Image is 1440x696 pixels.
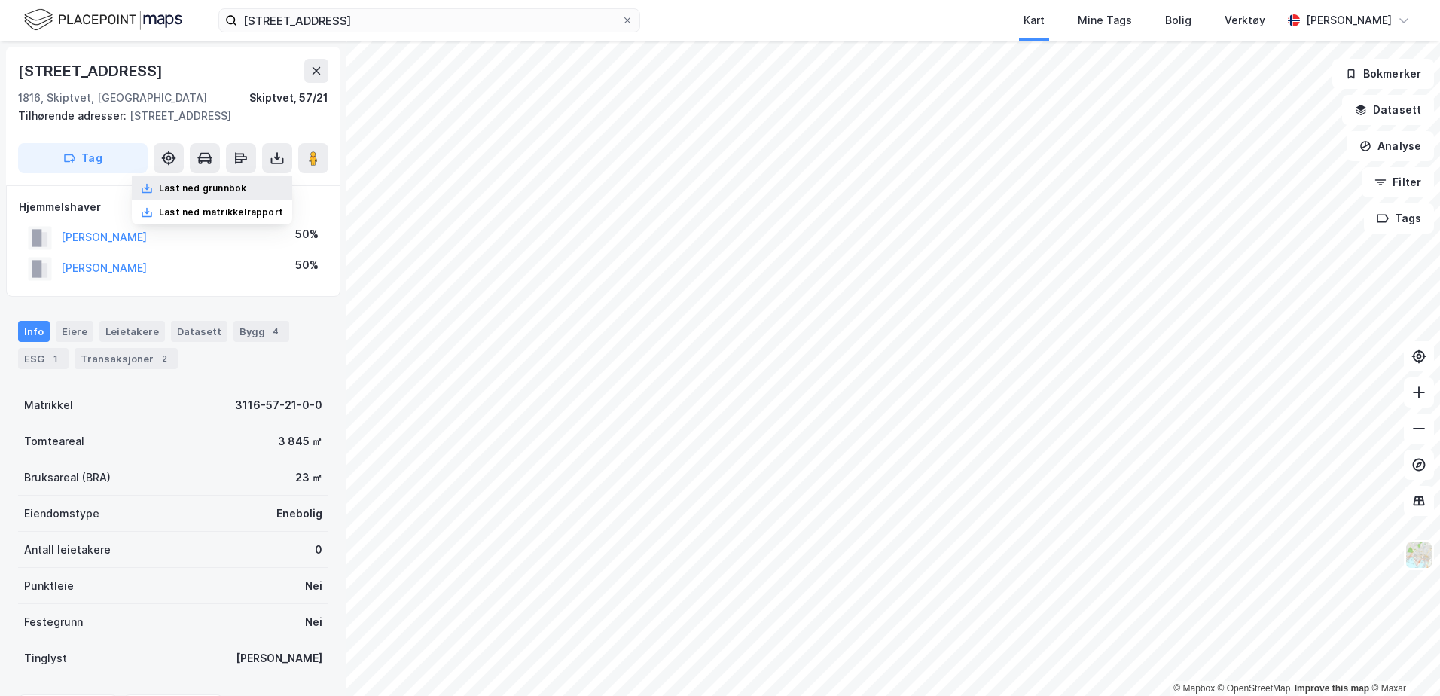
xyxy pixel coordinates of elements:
div: Last ned grunnbok [159,182,246,194]
button: Datasett [1342,95,1434,125]
div: 0 [315,541,322,559]
div: 2 [157,351,172,366]
div: [STREET_ADDRESS] [18,59,166,83]
div: Tomteareal [24,432,84,450]
div: Nei [305,613,322,631]
div: Bruksareal (BRA) [24,469,111,487]
button: Tag [18,143,148,173]
div: Matrikkel [24,396,73,414]
iframe: Chat Widget [1365,624,1440,696]
div: 50% [295,225,319,243]
div: Punktleie [24,577,74,595]
div: 1816, Skiptvet, [GEOGRAPHIC_DATA] [18,89,207,107]
div: [PERSON_NAME] [236,649,322,667]
div: 1 [47,351,63,366]
div: Eiendomstype [24,505,99,523]
img: Z [1405,541,1433,569]
a: Mapbox [1173,683,1215,694]
div: 50% [295,256,319,274]
div: Nei [305,577,322,595]
div: [PERSON_NAME] [1306,11,1392,29]
div: 3 845 ㎡ [278,432,322,450]
div: Mine Tags [1078,11,1132,29]
div: Bygg [233,321,289,342]
div: Tinglyst [24,649,67,667]
div: Datasett [171,321,227,342]
div: Leietakere [99,321,165,342]
div: Antall leietakere [24,541,111,559]
div: Bolig [1165,11,1191,29]
img: logo.f888ab2527a4732fd821a326f86c7f29.svg [24,7,182,33]
div: ESG [18,348,69,369]
div: Info [18,321,50,342]
input: Søk på adresse, matrikkel, gårdeiere, leietakere eller personer [237,9,621,32]
div: Last ned matrikkelrapport [159,206,283,218]
a: OpenStreetMap [1218,683,1291,694]
div: Verktøy [1225,11,1265,29]
div: 4 [268,324,283,339]
div: Enebolig [276,505,322,523]
button: Bokmerker [1332,59,1434,89]
button: Analyse [1347,131,1434,161]
div: 23 ㎡ [295,469,322,487]
span: Tilhørende adresser: [18,109,130,122]
div: Festegrunn [24,613,83,631]
button: Filter [1362,167,1434,197]
div: Hjemmelshaver [19,198,328,216]
div: Eiere [56,321,93,342]
div: 3116-57-21-0-0 [235,396,322,414]
div: [STREET_ADDRESS] [18,107,316,125]
div: Skiptvet, 57/21 [249,89,328,107]
button: Tags [1364,203,1434,234]
div: Transaksjoner [75,348,178,369]
a: Improve this map [1295,683,1369,694]
div: Kart [1024,11,1045,29]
